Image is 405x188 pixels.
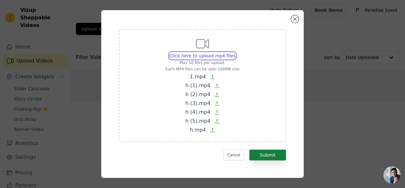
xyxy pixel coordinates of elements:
span: h (1).mp4 [185,82,210,88]
button: Close modal [291,15,299,23]
span: h.mp4 [190,127,206,133]
p: Each MP4 files can be upto 100MB size [165,67,240,72]
span: h (4).mp4 [185,109,210,115]
span: h (2).mp4 [185,91,210,97]
button: Cancel [223,150,245,160]
span: Click here to upload mp4 files [170,53,236,58]
p: Max 10 files per upload. [165,60,240,65]
button: Submit [249,150,286,160]
span: h (5).mp4 [185,118,210,124]
span: h (3).mp4 [185,100,210,106]
div: Open chat [383,166,401,184]
span: 1.mp4 [190,74,206,80]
